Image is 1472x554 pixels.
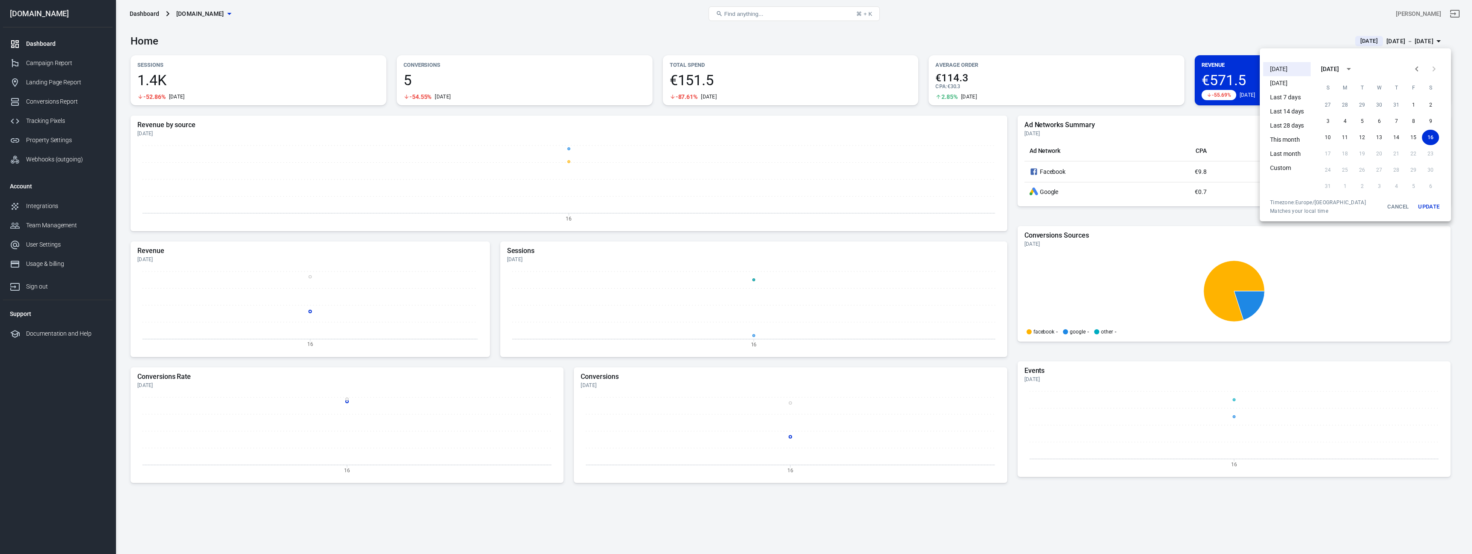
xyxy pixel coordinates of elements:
[1263,161,1311,175] li: Custom
[1320,79,1335,96] span: Sunday
[1270,208,1366,214] span: Matches your local time
[1263,104,1311,119] li: Last 14 days
[1263,76,1311,90] li: [DATE]
[1337,79,1353,96] span: Monday
[1354,79,1370,96] span: Tuesday
[1319,113,1336,129] button: 3
[1422,130,1439,145] button: 16
[1388,113,1405,129] button: 7
[1263,62,1311,76] li: [DATE]
[1353,97,1371,113] button: 29
[1405,130,1422,145] button: 15
[1353,113,1371,129] button: 5
[1406,79,1421,96] span: Friday
[1422,97,1439,113] button: 2
[1422,113,1439,129] button: 9
[1388,97,1405,113] button: 31
[1384,199,1412,214] button: Cancel
[1423,79,1438,96] span: Saturday
[1319,97,1336,113] button: 27
[1353,130,1371,145] button: 12
[1371,97,1388,113] button: 30
[1341,62,1356,76] button: calendar view is open, switch to year view
[1263,119,1311,133] li: Last 28 days
[1263,147,1311,161] li: Last month
[1405,113,1422,129] button: 8
[1371,79,1387,96] span: Wednesday
[1405,97,1422,113] button: 1
[1263,133,1311,147] li: This month
[1263,90,1311,104] li: Last 7 days
[1371,130,1388,145] button: 13
[1270,199,1366,206] div: Timezone: Europe/[GEOGRAPHIC_DATA]
[1371,113,1388,129] button: 6
[1336,130,1353,145] button: 11
[1336,97,1353,113] button: 28
[1388,130,1405,145] button: 14
[1321,65,1339,74] div: [DATE]
[1336,113,1353,129] button: 4
[1408,60,1425,77] button: Previous month
[1389,79,1404,96] span: Thursday
[1415,199,1442,214] button: Update
[1319,130,1336,145] button: 10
